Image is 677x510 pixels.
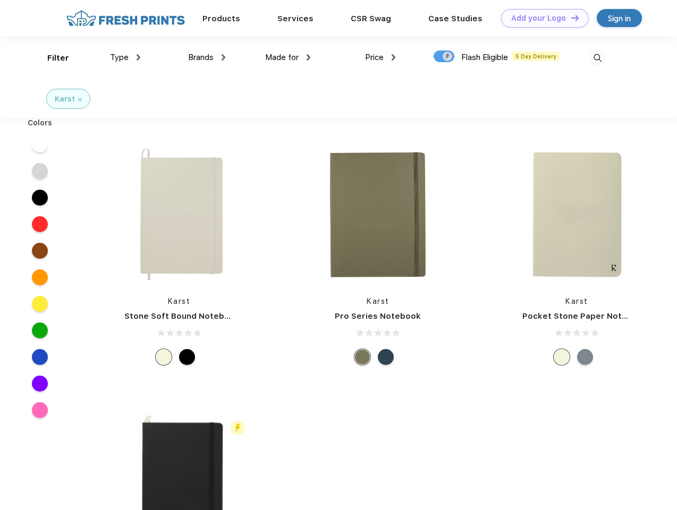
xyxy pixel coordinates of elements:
[335,311,421,321] a: Pro Series Notebook
[608,12,631,24] div: Sign in
[354,349,370,365] div: Olive
[565,297,588,305] a: Karst
[378,349,394,365] div: Navy
[506,144,648,285] img: func=resize&h=266
[367,297,390,305] a: Karst
[277,14,314,23] a: Services
[202,14,240,23] a: Products
[231,421,245,435] img: flash_active_toggle.svg
[188,53,214,62] span: Brands
[589,49,606,67] img: desktop_search.svg
[55,93,75,105] div: Karst
[20,117,61,129] div: Colors
[47,52,69,64] div: Filter
[156,349,172,365] div: Beige
[511,14,566,23] div: Add your Logo
[597,9,642,27] a: Sign in
[265,53,299,62] span: Made for
[365,53,384,62] span: Price
[168,297,191,305] a: Karst
[392,54,395,61] img: dropdown.png
[577,349,593,365] div: Gray
[307,144,448,285] img: func=resize&h=266
[554,349,570,365] div: Beige
[307,54,310,61] img: dropdown.png
[222,54,225,61] img: dropdown.png
[351,14,391,23] a: CSR Swag
[512,52,560,61] span: 5 Day Delivery
[124,311,240,321] a: Stone Soft Bound Notebook
[461,53,508,62] span: Flash Eligible
[179,349,195,365] div: Black
[63,9,188,28] img: fo%20logo%202.webp
[522,311,648,321] a: Pocket Stone Paper Notebook
[108,144,250,285] img: func=resize&h=266
[571,15,579,21] img: DT
[137,54,140,61] img: dropdown.png
[78,98,82,101] img: filter_cancel.svg
[110,53,129,62] span: Type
